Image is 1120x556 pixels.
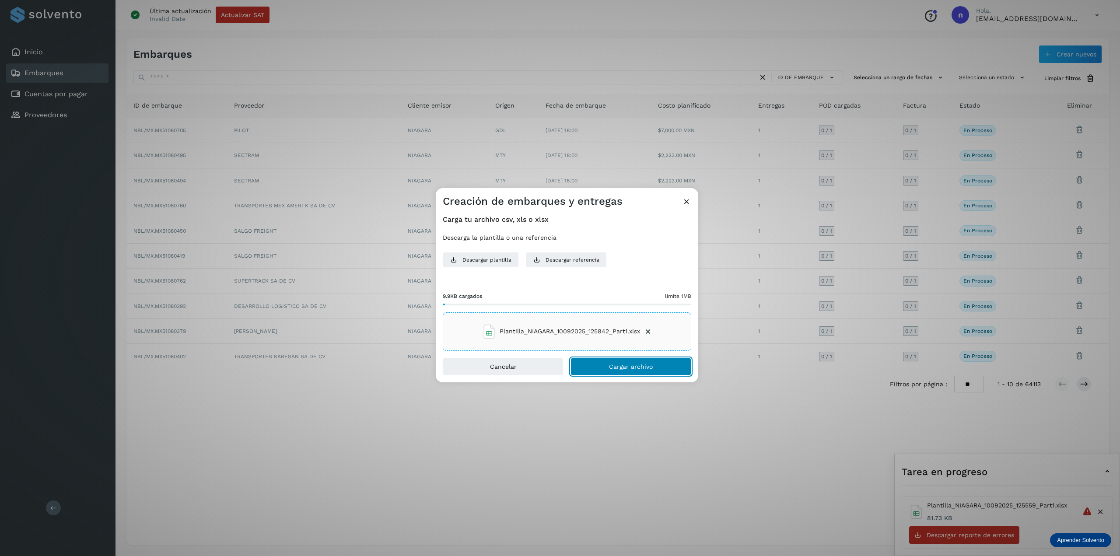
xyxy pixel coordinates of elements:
[443,195,623,208] h3: Creación de embarques y entregas
[546,256,599,264] span: Descargar referencia
[490,364,517,370] span: Cancelar
[1057,537,1104,544] p: Aprender Solvento
[443,234,691,241] p: Descarga la plantilla o una referencia
[443,215,691,224] h4: Carga tu archivo csv, xls o xlsx
[443,292,482,300] span: 9.9KB cargados
[665,292,691,300] span: límite 1MB
[1050,533,1111,547] div: Aprender Solvento
[500,327,640,336] span: Plantilla_NIAGARA_10092025_125842_Part1.xlsx
[526,252,607,268] button: Descargar referencia
[443,252,519,268] button: Descargar plantilla
[462,256,511,264] span: Descargar plantilla
[609,364,653,370] span: Cargar archivo
[570,358,691,375] button: Cargar archivo
[443,358,563,375] button: Cancelar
